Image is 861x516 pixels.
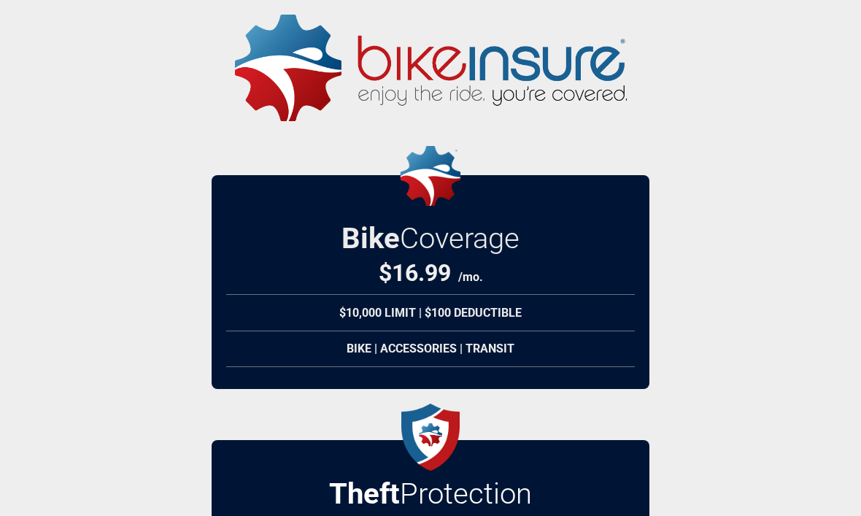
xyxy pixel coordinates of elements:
div: $10,000 Limit | $100 Deductible [226,294,635,331]
h2: Protection [329,477,532,511]
span: Coverage [400,221,520,255]
div: $16.99 [379,259,483,287]
div: Bike | Accessories | Transit [226,331,635,367]
strong: Theft [329,477,400,511]
h2: Bike [341,221,520,255]
span: /mo. [458,270,483,284]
